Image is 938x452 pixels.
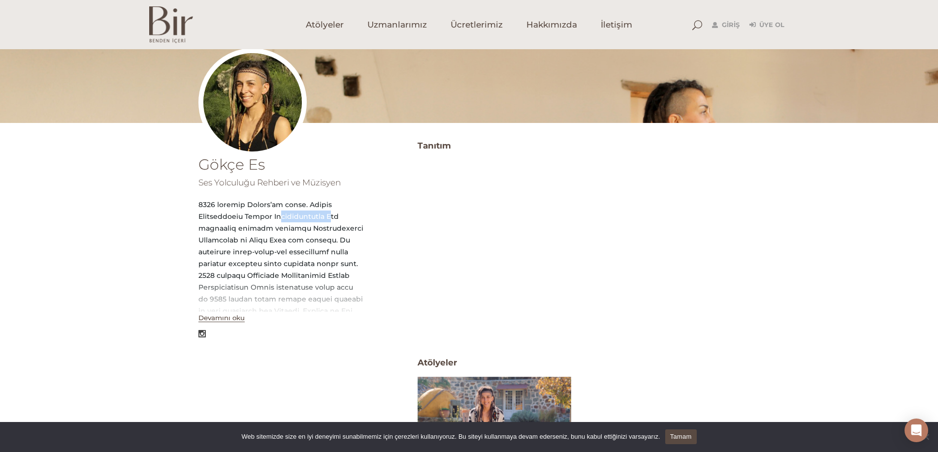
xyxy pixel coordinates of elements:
[601,19,632,30] span: İletişim
[905,419,928,442] div: Open Intercom Messenger
[198,48,307,156] img: gokce_es-300x300.jpg
[418,138,740,153] h3: Tanıtım
[526,19,577,30] span: Hakkımızda
[241,432,660,442] span: Web sitemizde size en iyi deneyimi sunabilmemiz için çerezleri kullanıyoruz. Bu siteyi kullanmaya...
[451,19,503,30] span: Ücretlerimiz
[198,178,341,187] span: Ses Yolculuğu Rehberi ve Müzisyen
[306,19,344,30] span: Atölyeler
[367,19,427,30] span: Uzmanlarımız
[712,19,740,31] a: Giriş
[198,157,363,172] h1: Gökçe Es
[418,340,457,370] span: Atölyeler
[198,314,245,322] button: Devamını oku
[749,19,784,31] a: Üye Ol
[665,429,697,444] a: Tamam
